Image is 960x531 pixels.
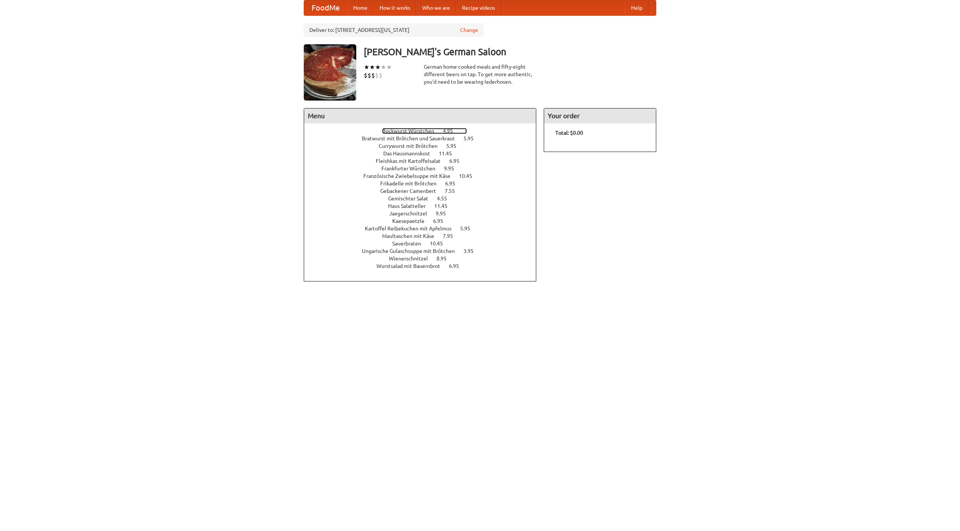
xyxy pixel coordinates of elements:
[388,203,461,209] a: Haus Salatteller 11.45
[383,150,466,156] a: Das Hausmannskost 11.45
[381,165,443,171] span: Frankfurter Würstchen
[364,44,656,59] h3: [PERSON_NAME]'s German Saloon
[392,241,457,247] a: Sauerbraten 10.45
[625,0,648,15] a: Help
[365,226,459,232] span: Kartoffel Reibekuchen mit Apfelmus
[456,0,501,15] a: Recipe videos
[379,71,382,80] li: $
[347,0,373,15] a: Home
[304,108,536,123] h4: Menu
[382,233,442,239] span: Maultaschen mit Käse
[380,181,444,187] span: Frikadelle mit Brötchen
[373,0,416,15] a: How it works
[389,256,435,262] span: Wienerschnitzel
[383,150,438,156] span: Das Hausmannskost
[382,233,467,239] a: Maultaschen mit Käse 7.95
[362,248,487,254] a: Ungarische Gulaschsuppe mit Brötchen 3.95
[460,26,478,34] a: Change
[444,165,462,171] span: 9.95
[388,196,436,202] span: Gemischter Salat
[376,263,448,269] span: Wurstsalad mit Bauernbrot
[459,173,480,179] span: 10.45
[375,63,381,71] li: ★
[362,135,462,141] span: Bratwurst mit Brötchen und Sauerkraut
[386,63,392,71] li: ★
[362,135,487,141] a: Bratwurst mit Brötchen und Sauerkraut 5.95
[376,158,448,164] span: Fleishkas mit Kartoffelsalat
[430,241,450,247] span: 10.45
[381,165,468,171] a: Frankfurter Würstchen 9.95
[380,188,469,194] a: Gebackener Camenbert 7.55
[443,128,460,134] span: 4.95
[364,63,369,71] li: ★
[424,63,536,86] div: German home-cooked meals and fifty-eight different beers on tap. To get more authentic, you'd nee...
[376,158,473,164] a: Fleishkas mit Kartoffelsalat 6.95
[544,108,656,123] h4: Your order
[379,143,470,149] a: Currywurst mit Brötchen 5.95
[434,203,455,209] span: 11.45
[392,218,432,224] span: Kaesepaetzle
[449,263,466,269] span: 6.95
[362,248,462,254] span: Ungarische Gulaschsuppe mit Brötchen
[443,233,460,239] span: 7.95
[380,188,444,194] span: Gebackener Camenbert
[364,71,367,80] li: $
[379,143,445,149] span: Currywurst mit Brötchen
[449,158,467,164] span: 6.95
[388,203,433,209] span: Haus Salatteller
[389,256,460,262] a: Wienerschnitzel 8.95
[363,173,458,179] span: Französische Zwiebelsuppe mit Käse
[371,71,375,80] li: $
[445,188,462,194] span: 7.55
[439,150,459,156] span: 11.45
[445,181,463,187] span: 6.95
[389,211,435,217] span: Jaegerschnitzel
[367,71,371,80] li: $
[375,71,379,80] li: $
[392,218,457,224] a: Kaesepaetzle 6.95
[363,173,486,179] a: Französische Zwiebelsuppe mit Käse 10.45
[376,263,473,269] a: Wurstsalad mit Bauernbrot 6.95
[365,226,484,232] a: Kartoffel Reibekuchen mit Apfelmus 5.95
[433,218,451,224] span: 6.95
[463,135,481,141] span: 5.95
[555,130,583,136] b: Total: $0.00
[304,23,484,37] div: Deliver to: [STREET_ADDRESS][US_STATE]
[446,143,464,149] span: 5.95
[369,63,375,71] li: ★
[380,181,469,187] a: Frikadelle mit Brötchen 6.95
[460,226,478,232] span: 5.95
[304,44,356,101] img: angular.jpg
[382,128,442,134] span: Bockwurst Würstchen
[436,211,453,217] span: 9.95
[437,196,454,202] span: 4.55
[304,0,347,15] a: FoodMe
[436,256,454,262] span: 8.95
[389,211,460,217] a: Jaegerschnitzel 9.95
[382,128,467,134] a: Bockwurst Würstchen 4.95
[392,241,429,247] span: Sauerbraten
[381,63,386,71] li: ★
[463,248,481,254] span: 3.95
[416,0,456,15] a: Who we are
[388,196,461,202] a: Gemischter Salat 4.55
